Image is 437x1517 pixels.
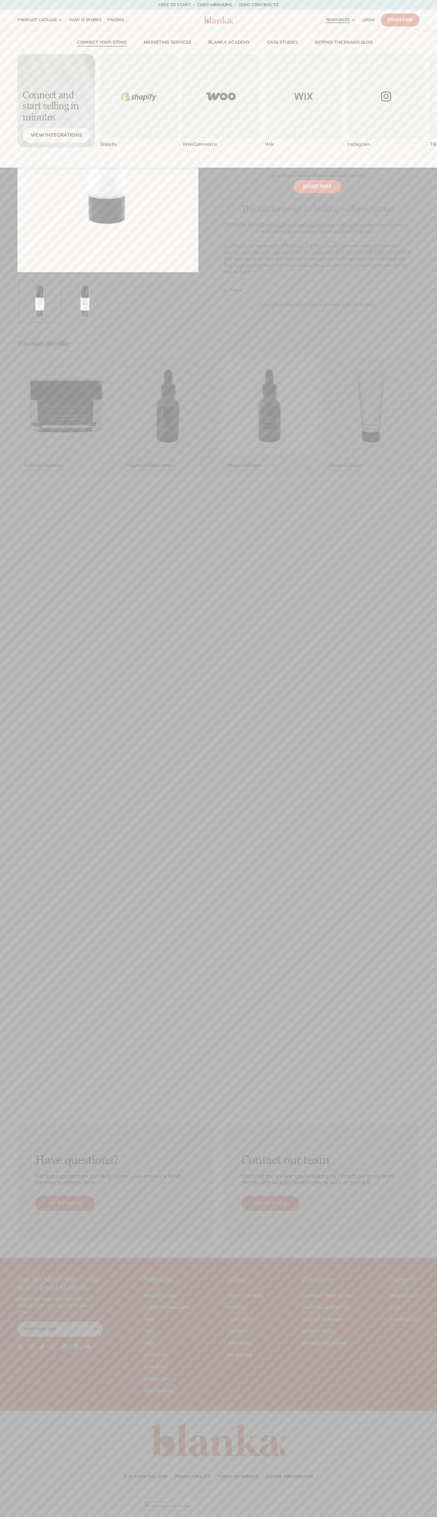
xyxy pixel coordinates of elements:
[347,54,425,148] div: 4 / 5
[293,180,341,193] a: START FREE
[223,151,411,168] p: Build your own product line!
[265,141,342,148] div: Wix
[381,13,420,27] a: Start Free
[223,173,411,179] p: Just add your brand. Blanka handles the rest.
[323,10,359,30] a: resources
[158,2,278,8] span: Free to start · ZERO minimums · ZERO contracts
[69,17,102,22] span: How It Works
[19,280,61,322] button: Load image 1 in gallery view
[14,10,66,30] a: product catalog
[77,40,127,47] a: connect your store
[223,283,242,297] summary: Share
[208,40,250,47] a: Blanka Academy
[359,10,378,30] a: LOGIN
[100,54,177,148] div: 1 / 5
[347,54,425,148] a: Instagram logo. Instagram
[100,54,177,148] a: Shopify logo. Shopify
[347,54,425,139] img: Instagram logo.
[182,141,260,148] div: WooCommerce
[107,17,124,22] span: pricing
[182,54,260,148] a: Woo commerce logo. WooCommerce
[22,128,90,143] div: View Integrations
[182,54,260,139] img: Woo commerce logo.
[265,54,342,148] a: Wix logo. Wix
[17,54,95,148] a: Light background with shadow. Connect and start selling in minutes View Integrations
[22,90,90,123] div: Connect and start selling in minutes
[223,222,411,235] p: [PERSON_NAME] lets you —zero inventory, zero upfront costs, and we handle fulfillment for you.
[17,42,198,324] media-gallery: Gallery Viewer
[182,54,260,148] div: 2 / 5
[104,10,127,30] a: pricing
[64,280,106,322] button: Load image 2 in gallery view
[204,16,233,24] img: logo
[265,54,342,148] div: 3 / 5
[17,54,95,148] img: Light background with shadow.
[100,141,177,148] div: Shopify
[100,54,177,139] img: Shopify logo.
[315,40,372,47] a: beyond the brand blog
[347,141,425,148] div: Instagram
[265,54,342,139] img: Wix logo.
[326,17,350,22] span: resources
[282,222,373,228] strong: brand and sell products with zero hassle
[267,40,298,47] a: case studies
[223,195,411,217] p: The modern way to build a wellness brand
[66,10,105,30] a: How It Works
[144,40,191,47] a: Marketing services
[17,17,57,22] span: product catalog
[223,302,411,308] p: To purchase these products and more, login to Blanka.
[223,243,409,275] span: Specifically for those with [MEDICAL_DATA], use our Extreme Moisture Blend to nourish your skin w...
[362,17,375,22] span: LOGIN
